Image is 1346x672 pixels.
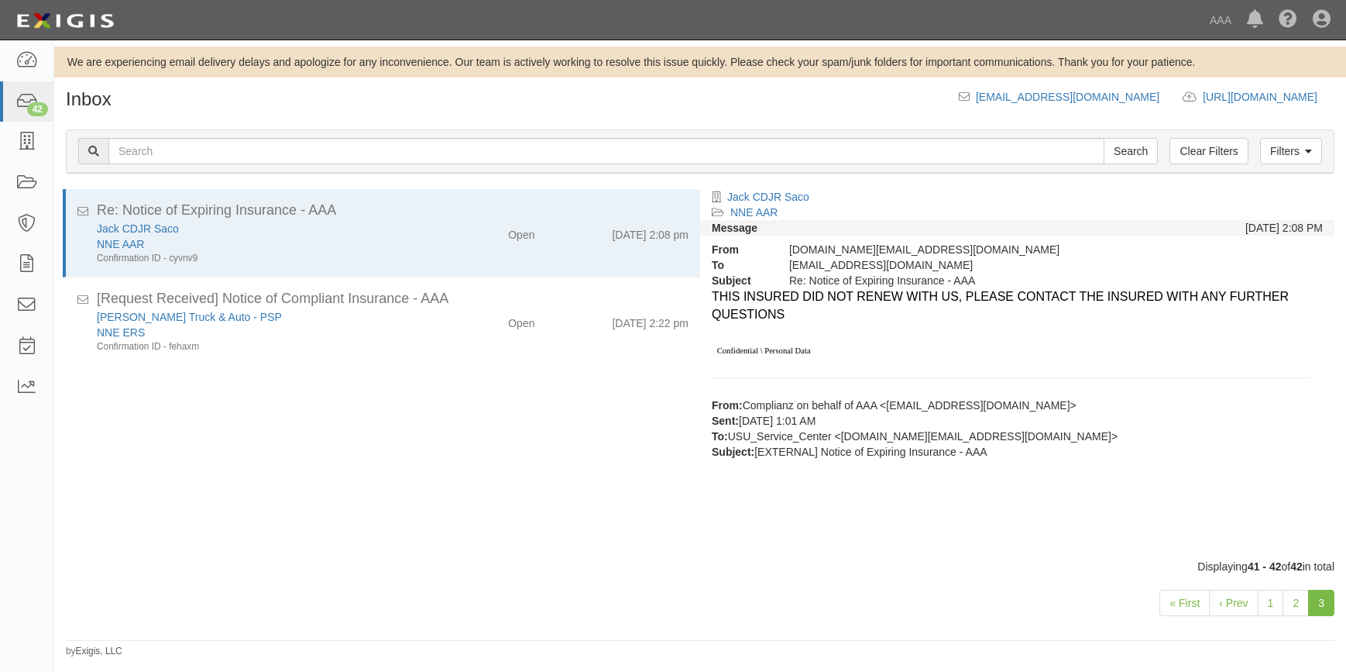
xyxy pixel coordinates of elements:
b: Sent: [712,415,739,427]
div: Open [508,309,534,331]
p: Confidential \ Personal Data [717,345,1318,357]
a: Exigis, LLC [76,646,122,656]
strong: Message [712,222,757,234]
a: 1 [1258,590,1284,616]
div: [DOMAIN_NAME][EMAIL_ADDRESS][DOMAIN_NAME] [778,242,1164,257]
div: THIS INSURED DID NOT RENEW WITH US, PLEASE CONTACT THE INSURED WITH ANY FURTHER QUESTIONS [712,288,1323,324]
img: logo-5460c22ac91f19d4615b14bd174203de0afe785f0fc80cf4dbbc73dc1793850b.png [12,7,118,35]
div: Confirmation ID - fehaxm [97,340,432,353]
a: Jack CDJR Saco [727,191,809,203]
a: AAA [1202,5,1239,36]
a: ‹ Prev [1209,590,1258,616]
div: [Request Received] Notice of Compliant Insurance - AAA [97,289,688,309]
a: « First [1159,590,1210,616]
div: Displaying of in total [54,559,1346,574]
b: Subject: [712,446,754,458]
b: 42 [1290,560,1303,573]
div: agreement-9twchk@ace.complianz.com [778,257,1164,273]
strong: From [700,242,778,257]
a: Clear Filters [1169,138,1248,164]
div: 42 [27,102,48,116]
div: Open [508,221,534,243]
div: [DATE] 2:08 pm [612,221,688,243]
div: [DATE] 2:22 pm [612,309,688,331]
a: [EMAIL_ADDRESS][DOMAIN_NAME] [976,91,1159,103]
small: by [66,645,122,658]
strong: To [700,257,778,273]
div: Re: Notice of Expiring Insurance - AAA [97,201,688,221]
h1: Inbox [66,89,112,109]
a: NNE AAR [97,238,144,250]
div: Complianz on behalf of AAA <[EMAIL_ADDRESS][DOMAIN_NAME]> [DATE] 1:01 AM USU_Service_Center <[DOM... [712,398,1323,475]
div: [DATE] 2:08 PM [1245,220,1323,236]
b: From: [712,399,743,412]
a: 3 [1308,590,1334,616]
i: Help Center - Complianz [1279,11,1297,29]
input: Search [108,138,1104,164]
input: Search [1104,138,1158,164]
b: 41 - 42 [1248,560,1282,573]
a: Filters [1260,138,1322,164]
div: We are experiencing email delivery delays and apologize for any inconvenience. Our team is active... [54,54,1346,70]
a: 2 [1282,590,1309,616]
strong: Subject [700,273,778,288]
a: [URL][DOMAIN_NAME] [1203,91,1334,103]
a: [PERSON_NAME] Truck & Auto - PSP [97,311,282,323]
div: Confirmation ID - cyvnv9 [97,252,432,265]
a: NNE ERS [97,326,145,339]
a: Jack CDJR Saco [97,222,179,235]
a: NNE AAR [730,206,778,219]
b: To: [712,430,728,443]
div: Re: Notice of Expiring Insurance - AAA [778,273,1164,288]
